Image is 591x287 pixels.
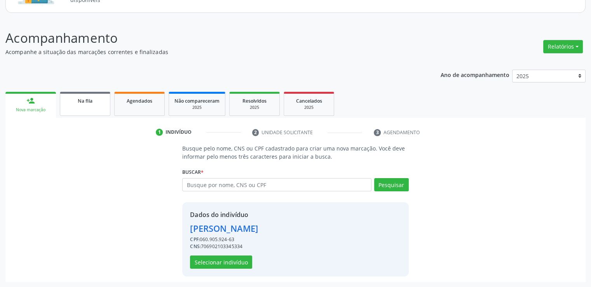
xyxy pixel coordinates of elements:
[174,105,220,110] div: 2025
[190,255,252,269] button: Selecionar indivíduo
[26,96,35,105] div: person_add
[190,236,200,243] span: CPF:
[127,98,152,104] span: Agendados
[78,98,92,104] span: Na fila
[374,178,409,191] button: Pesquisar
[11,107,51,113] div: Nova marcação
[289,105,328,110] div: 2025
[190,243,258,250] div: 706902103345334
[190,243,201,250] span: CNS:
[235,105,274,110] div: 2025
[441,70,509,79] p: Ano de acompanhamento
[174,98,220,104] span: Não compareceram
[182,178,371,191] input: Busque por nome, CNS ou CPF
[190,222,258,235] div: [PERSON_NAME]
[166,129,192,136] div: Indivíduo
[5,48,411,56] p: Acompanhe a situação das marcações correntes e finalizadas
[156,129,163,136] div: 1
[182,166,204,178] label: Buscar
[242,98,267,104] span: Resolvidos
[543,40,583,53] button: Relatórios
[190,236,258,243] div: 060.905.924-63
[296,98,322,104] span: Cancelados
[5,28,411,48] p: Acompanhamento
[182,144,408,161] p: Busque pelo nome, CNS ou CPF cadastrado para criar uma nova marcação. Você deve informar pelo men...
[190,210,258,219] div: Dados do indivíduo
